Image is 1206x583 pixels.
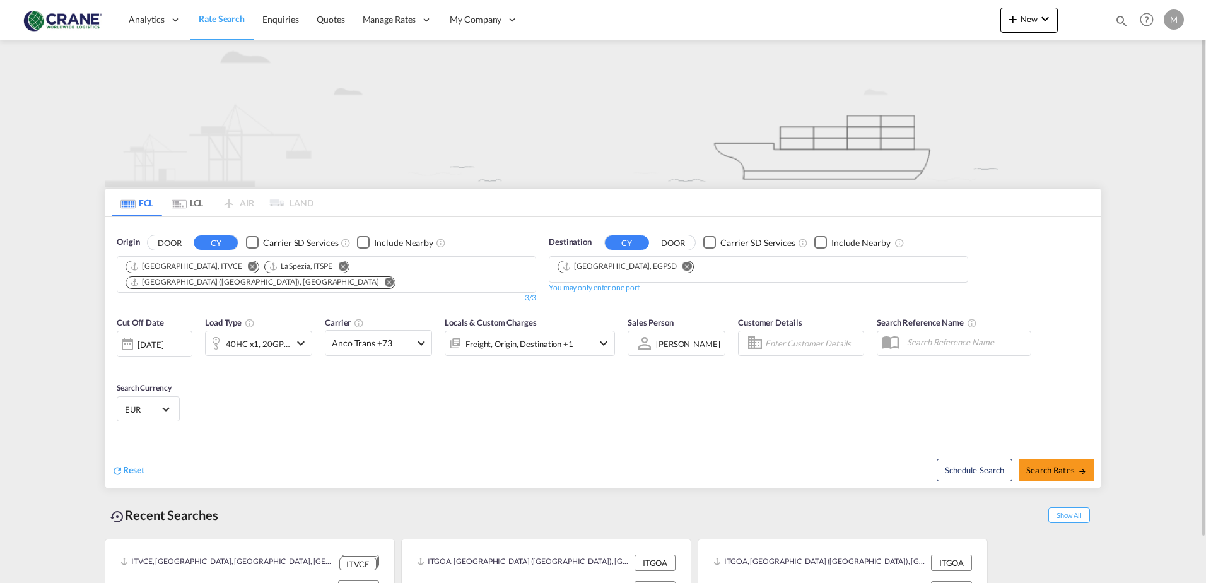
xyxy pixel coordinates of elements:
[117,317,164,327] span: Cut Off Date
[148,235,192,250] button: DOOR
[130,261,245,272] div: Press delete to remove this chip.
[205,331,312,356] div: 40HC x1 20GP x1icon-chevron-down
[931,555,972,571] div: ITGOA
[332,337,414,350] span: Anco Trans +73
[262,14,299,25] span: Enquiries
[1000,8,1058,33] button: icon-plus 400-fgNewicon-chevron-down
[562,261,677,272] div: Port Said, EGPSD
[556,257,704,279] md-chips-wrap: Chips container. Use arrow keys to select chips.
[713,555,928,571] div: ITGOA, Genova (Genoa), Italy, Southern Europe, Europe
[1078,467,1087,476] md-icon: icon-arrow-right
[445,317,537,327] span: Locals & Custom Charges
[269,261,335,272] div: Press delete to remove this chip.
[831,237,891,249] div: Include Nearby
[117,383,172,392] span: Search Currency
[194,235,238,250] button: CY
[269,261,332,272] div: La Spezia, ITSPE
[1048,507,1090,523] span: Show All
[436,238,446,248] md-icon: Unchecked: Ignores neighbouring ports when fetching rates.Checked : Includes neighbouring ports w...
[205,317,255,327] span: Load Type
[130,277,378,288] div: Genova (Genoa), ITGOA
[112,465,123,476] md-icon: icon-refresh
[1115,14,1128,28] md-icon: icon-magnify
[1005,11,1021,26] md-icon: icon-plus 400-fg
[417,555,631,571] div: ITGOA, Genova (Genoa), Italy, Southern Europe, Europe
[549,236,592,249] span: Destination
[325,317,364,327] span: Carrier
[123,464,144,475] span: Reset
[112,189,162,216] md-tab-item: FCL
[376,277,395,290] button: Remove
[1038,11,1053,26] md-icon: icon-chevron-down
[738,317,802,327] span: Customer Details
[596,336,611,351] md-icon: icon-chevron-down
[374,237,433,249] div: Include Nearby
[130,261,242,272] div: Venezia, ITVCE
[720,237,795,249] div: Carrier SD Services
[339,558,377,571] div: ITVCE
[341,238,351,248] md-icon: Unchecked: Search for CY (Container Yard) services for all selected carriers.Checked : Search for...
[117,236,139,249] span: Origin
[293,336,308,351] md-icon: icon-chevron-down
[465,335,573,353] div: Freight Origin Destination Factory Stuffing
[130,277,381,288] div: Press delete to remove this chip.
[628,317,674,327] span: Sales Person
[1136,9,1157,30] span: Help
[138,339,163,350] div: [DATE]
[226,335,290,353] div: 40HC x1 20GP x1
[245,318,255,328] md-icon: icon-information-outline
[246,236,338,249] md-checkbox: Checkbox No Ink
[112,189,313,216] md-pagination-wrapper: Use the left and right arrow keys to navigate between tabs
[117,331,192,357] div: [DATE]
[105,501,223,529] div: Recent Searches
[1026,465,1087,475] span: Search Rates
[112,464,144,478] div: icon-refreshReset
[117,356,126,373] md-datepicker: Select
[1164,9,1184,30] div: M
[450,13,501,26] span: My Company
[894,238,905,248] md-icon: Unchecked: Ignores neighbouring ports when fetching rates.Checked : Includes neighbouring ports w...
[635,555,676,571] div: ITGOA
[263,237,338,249] div: Carrier SD Services
[1019,459,1094,481] button: Search Ratesicon-arrow-right
[1005,14,1053,24] span: New
[199,13,245,24] span: Rate Search
[240,261,259,274] button: Remove
[110,509,125,524] md-icon: icon-backup-restore
[445,331,615,356] div: Freight Origin Destination Factory Stuffingicon-chevron-down
[117,293,536,303] div: 3/3
[125,404,160,415] span: EUR
[674,261,693,274] button: Remove
[937,459,1012,481] button: Note: By default Schedule search will only considerorigin ports, destination ports and cut off da...
[354,318,364,328] md-icon: The selected Trucker/Carrierwill be displayed in the rate results If the rates are from another f...
[814,236,891,249] md-checkbox: Checkbox No Ink
[703,236,795,249] md-checkbox: Checkbox No Ink
[605,235,649,250] button: CY
[656,339,720,349] div: [PERSON_NAME]
[877,317,977,327] span: Search Reference Name
[967,318,977,328] md-icon: Your search will be saved by the below given name
[162,189,213,216] md-tab-item: LCL
[330,261,349,274] button: Remove
[129,13,165,26] span: Analytics
[562,261,679,272] div: Press delete to remove this chip.
[901,333,1031,351] input: Search Reference Name
[549,283,640,293] div: You may only enter one port
[124,400,173,418] md-select: Select Currency: € EUREuro
[363,13,416,26] span: Manage Rates
[798,238,808,248] md-icon: Unchecked: Search for CY (Container Yard) services for all selected carriers.Checked : Search for...
[765,334,860,353] input: Enter Customer Details
[105,217,1101,488] div: OriginDOOR CY Checkbox No InkUnchecked: Search for CY (Container Yard) services for all selected ...
[105,40,1101,187] img: new-FCL.png
[19,6,104,34] img: 374de710c13411efa3da03fd754f1635.jpg
[357,236,433,249] md-checkbox: Checkbox No Ink
[1136,9,1164,32] div: Help
[120,555,336,570] div: ITVCE, Venezia, Italy, Southern Europe, Europe
[1115,14,1128,33] div: icon-magnify
[651,235,695,250] button: DOOR
[317,14,344,25] span: Quotes
[124,257,529,289] md-chips-wrap: Chips container. Use arrow keys to select chips.
[655,334,722,353] md-select: Sales Person: Massimiliano Ciucci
